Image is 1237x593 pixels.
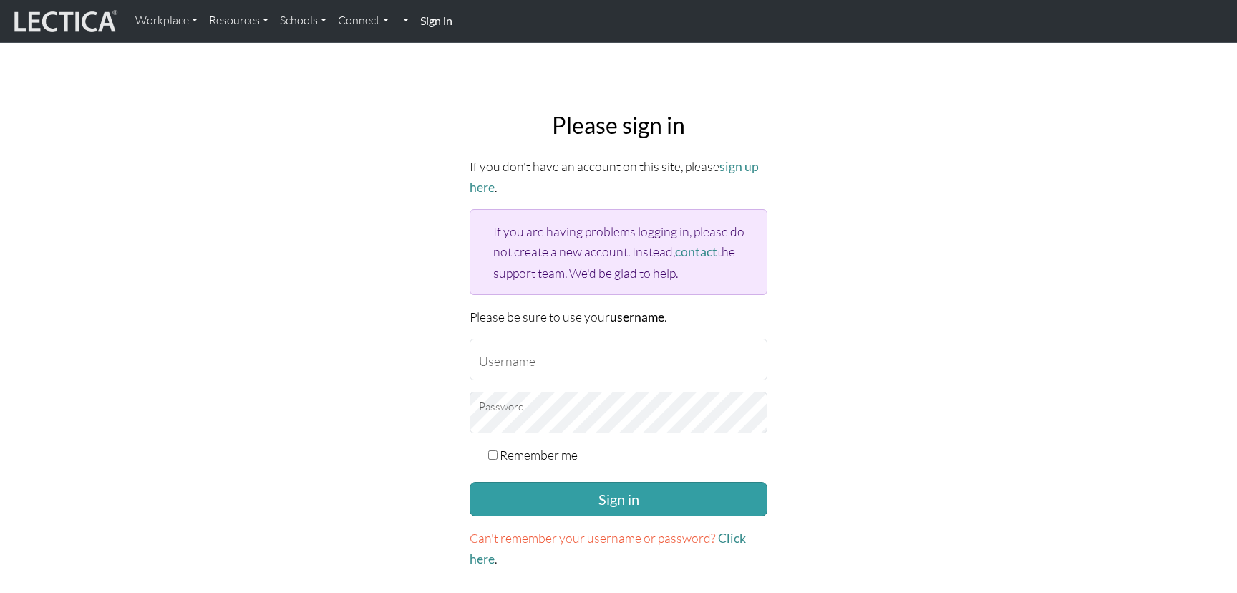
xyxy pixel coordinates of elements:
[470,307,767,327] p: Please be sure to use your .
[470,528,767,569] p: .
[130,6,203,36] a: Workplace
[470,156,767,198] p: If you don't have an account on this site, please .
[11,8,118,35] img: lecticalive
[470,209,767,294] div: If you are having problems logging in, please do not create a new account. Instead, the support t...
[500,445,578,465] label: Remember me
[414,6,458,37] a: Sign in
[470,482,767,516] button: Sign in
[420,14,452,27] strong: Sign in
[470,339,767,380] input: Username
[675,244,717,259] a: contact
[332,6,394,36] a: Connect
[470,112,767,139] h2: Please sign in
[274,6,332,36] a: Schools
[203,6,274,36] a: Resources
[610,309,664,324] strong: username
[470,530,716,546] span: Can't remember your username or password?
